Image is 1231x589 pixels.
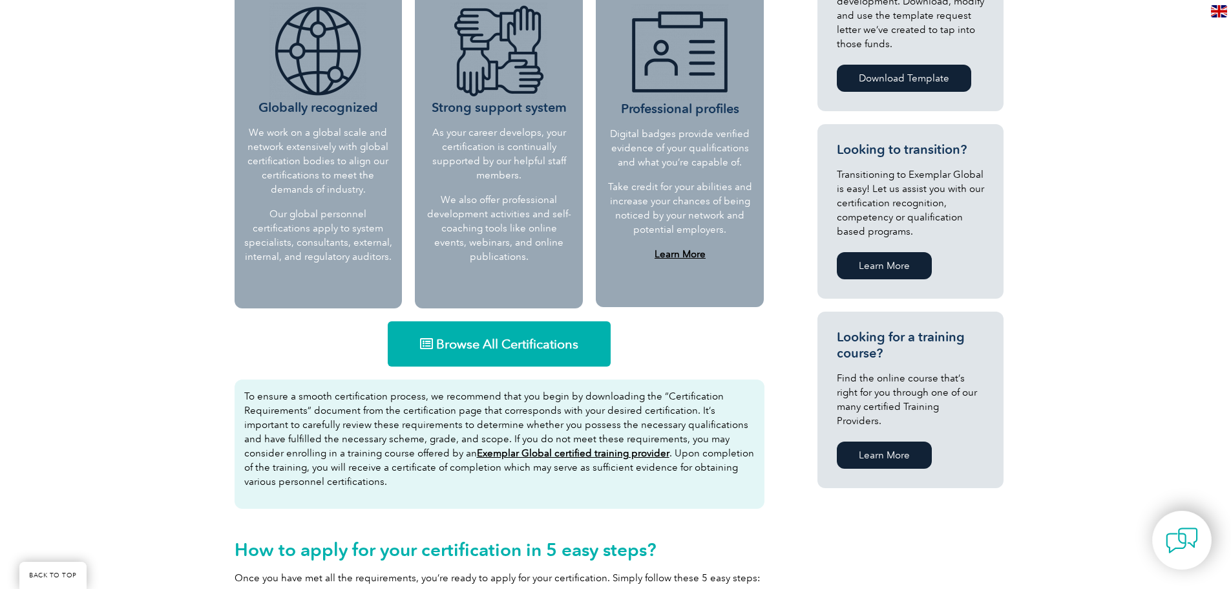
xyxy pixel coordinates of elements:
p: To ensure a smooth certification process, we recommend that you begin by downloading the “Certifi... [244,389,755,489]
p: As your career develops, your certification is continually supported by our helpful staff members. [425,125,573,182]
p: We also offer professional development activities and self-coaching tools like online events, web... [425,193,573,264]
img: contact-chat.png [1166,524,1198,557]
h3: Globally recognized [244,3,393,116]
span: Browse All Certifications [436,337,578,350]
h3: Looking to transition? [837,142,984,158]
a: Learn More [655,248,706,260]
h3: Professional profiles [607,4,753,117]
a: Browse All Certifications [388,321,611,367]
p: Find the online course that’s right for you through one of our many certified Training Providers. [837,371,984,428]
a: Exemplar Global certified training provider [477,447,669,459]
p: We work on a global scale and network extensively with global certification bodies to align our c... [244,125,393,197]
h2: How to apply for your certification in 5 easy steps? [235,539,764,560]
a: Learn More [837,442,932,469]
img: en [1211,5,1227,17]
a: BACK TO TOP [19,562,87,589]
p: Digital badges provide verified evidence of your qualifications and what you’re capable of. [607,127,753,169]
a: Learn More [837,252,932,279]
a: Download Template [837,65,971,92]
p: Take credit for your abilities and increase your chances of being noticed by your network and pot... [607,180,753,237]
p: Once you have met all the requirements, you’re ready to apply for your certification. Simply foll... [235,571,764,585]
p: Our global personnel certifications apply to system specialists, consultants, external, internal,... [244,207,393,264]
h3: Looking for a training course? [837,329,984,361]
p: Transitioning to Exemplar Global is easy! Let us assist you with our certification recognition, c... [837,167,984,239]
h3: Strong support system [425,3,573,116]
